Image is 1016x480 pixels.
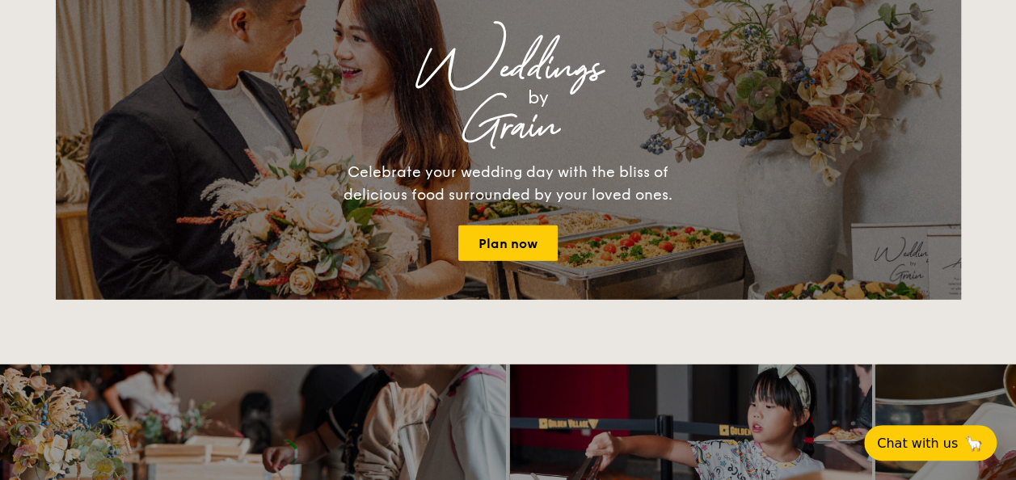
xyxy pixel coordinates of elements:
[198,54,819,83] div: Weddings
[964,434,984,453] span: 🦙
[877,436,958,451] span: Chat with us
[258,83,819,112] div: by
[327,161,690,206] div: Celebrate your wedding day with the bliss of delicious food surrounded by your loved ones.
[864,425,997,461] button: Chat with us🦙
[458,225,558,261] a: Plan now
[198,112,819,141] div: Grain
